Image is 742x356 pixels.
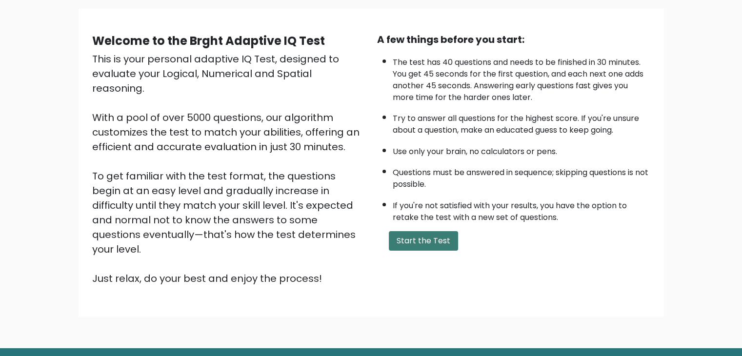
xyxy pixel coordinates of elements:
b: Welcome to the Brght Adaptive IQ Test [92,33,325,49]
li: Use only your brain, no calculators or pens. [393,141,650,158]
li: Try to answer all questions for the highest score. If you're unsure about a question, make an edu... [393,108,650,136]
li: If you're not satisfied with your results, you have the option to retake the test with a new set ... [393,195,650,223]
button: Start the Test [389,231,458,251]
li: The test has 40 questions and needs to be finished in 30 minutes. You get 45 seconds for the firs... [393,52,650,103]
div: This is your personal adaptive IQ Test, designed to evaluate your Logical, Numerical and Spatial ... [92,52,365,286]
li: Questions must be answered in sequence; skipping questions is not possible. [393,162,650,190]
div: A few things before you start: [377,32,650,47]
